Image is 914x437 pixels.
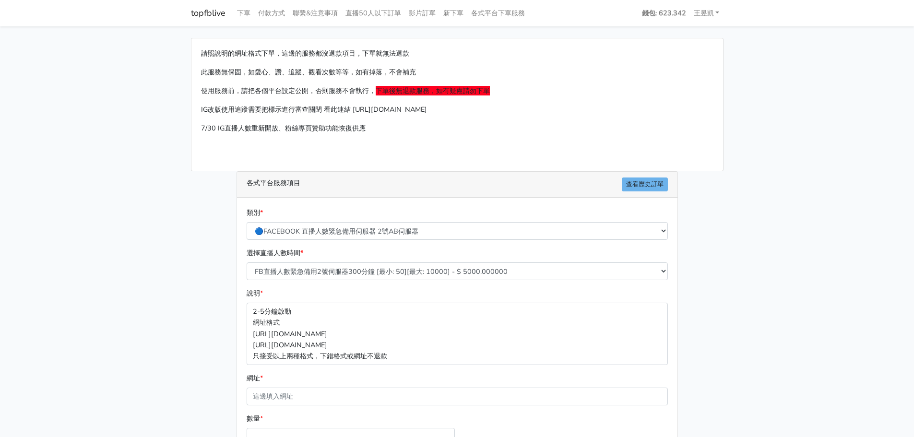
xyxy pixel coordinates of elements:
[690,4,724,23] a: 王昱凱
[201,67,713,78] p: 此服務無保固，如愛心、讚、追蹤、觀看次數等等，如有掉落，不會補充
[638,4,690,23] a: 錢包: 623.342
[201,123,713,134] p: 7/30 IG直播人數重新開放、粉絲專頁贊助功能恢復供應
[467,4,529,23] a: 各式平台下單服務
[201,104,713,115] p: IG改版使用追蹤需要把標示進行審查關閉 看此連結 [URL][DOMAIN_NAME]
[342,4,405,23] a: 直播50人以下訂單
[247,288,263,299] label: 說明
[191,4,226,23] a: topfblive
[201,48,713,59] p: 請照說明的網址格式下單，這邊的服務都沒退款項目，下單就無法退款
[247,388,668,405] input: 這邊填入網址
[247,413,263,424] label: 數量
[247,248,303,259] label: 選擇直播人數時間
[237,172,677,198] div: 各式平台服務項目
[405,4,439,23] a: 影片訂單
[247,207,263,218] label: 類別
[247,303,668,365] p: 2-5分鐘啟動 網址格式 [URL][DOMAIN_NAME] [URL][DOMAIN_NAME] 只接受以上兩種格式，下錯格式或網址不退款
[376,86,490,95] span: 下單後無退款服務，如有疑慮請勿下單
[233,4,254,23] a: 下單
[201,85,713,96] p: 使用服務前，請把各個平台設定公開，否則服務不會執行，
[247,373,263,384] label: 網址
[642,8,686,18] strong: 錢包: 623.342
[289,4,342,23] a: 聯繫&注意事項
[254,4,289,23] a: 付款方式
[439,4,467,23] a: 新下單
[622,177,668,191] a: 查看歷史訂單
